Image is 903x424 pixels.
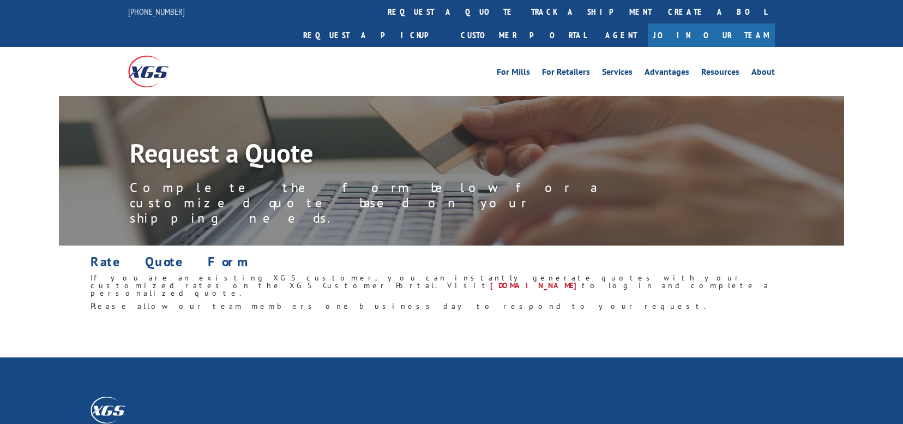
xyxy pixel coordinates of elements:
[91,397,125,423] img: XGS_Logos_ALL_2024_All_White
[130,140,621,171] h1: Request a Quote
[542,68,590,80] a: For Retailers
[645,68,689,80] a: Advantages
[295,23,453,47] a: Request a pickup
[91,280,770,298] span: to log in and complete a personalized quote.
[602,68,633,80] a: Services
[453,23,594,47] a: Customer Portal
[130,180,621,226] p: Complete the form below for a customized quote based on your shipping needs.
[91,273,743,290] span: If you are an existing XGS customer, you can instantly generate quotes with your customized rates...
[701,68,739,80] a: Resources
[490,280,582,290] a: [DOMAIN_NAME]
[128,6,185,17] a: [PHONE_NUMBER]
[91,255,813,274] h1: Rate Quote Form
[91,302,813,315] h6: Please allow our team members one business day to respond to your request.
[594,23,648,47] a: Agent
[751,68,775,80] a: About
[648,23,775,47] a: Join Our Team
[497,68,530,80] a: For Mills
